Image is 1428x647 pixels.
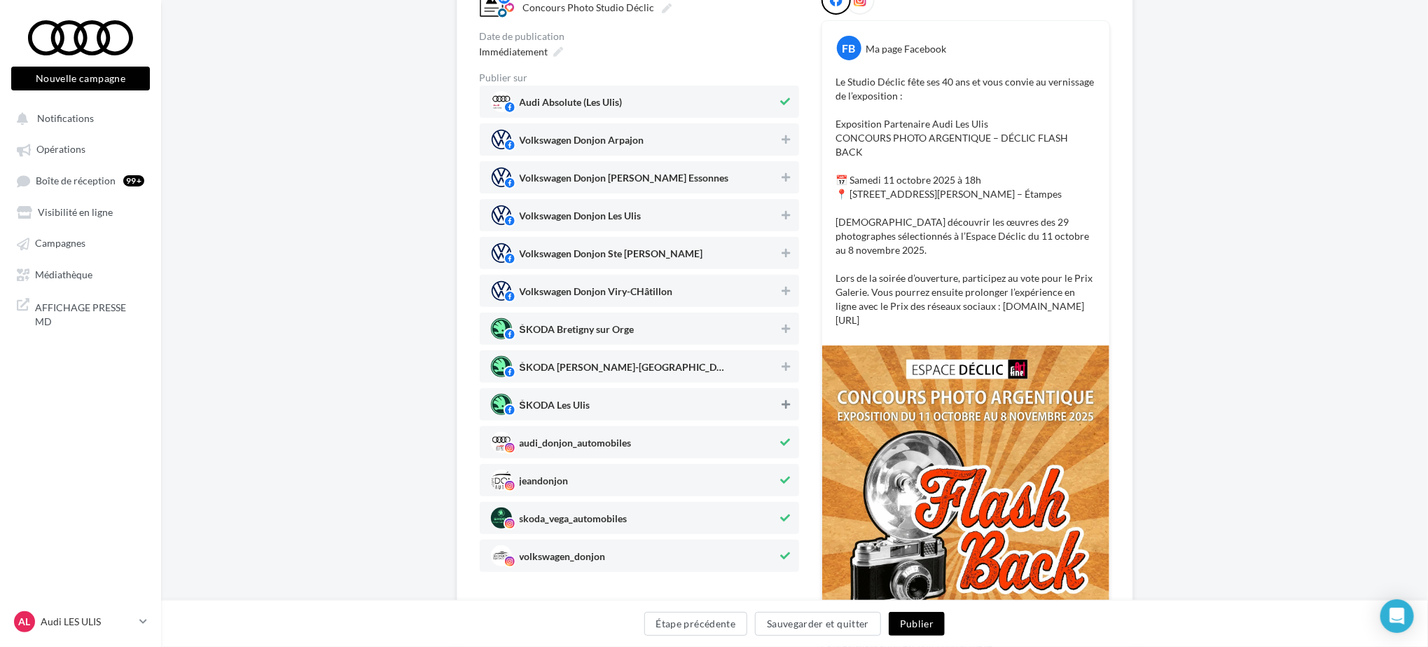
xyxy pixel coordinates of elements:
[8,292,153,334] a: AFFICHAGE PRESSE MD
[523,1,655,13] span: Concours Photo Studio Déclic
[520,438,632,454] span: audi_donjon_automobiles
[19,615,31,629] span: AL
[35,268,92,280] span: Médiathèque
[11,67,150,90] button: Nouvelle campagne
[520,97,623,113] span: Audi Absolute (Les Ulis)
[8,230,153,255] a: Campagnes
[8,136,153,161] a: Opérations
[480,73,799,83] div: Publier sur
[520,249,703,264] span: Volkswagen Donjon Ste [PERSON_NAME]
[36,144,85,156] span: Opérations
[644,612,748,636] button: Étape précédente
[520,552,606,567] span: volkswagen_donjon
[520,514,628,529] span: skoda_vega_automobiles
[866,42,947,56] div: Ma page Facebook
[123,175,144,186] div: 99+
[35,238,85,250] span: Campagnes
[480,46,548,57] span: Immédiatement
[8,105,147,130] button: Notifications
[1380,599,1414,633] div: Open Intercom Messenger
[520,287,673,302] span: Volkswagen Donjon Viry-CHâtillon
[755,612,881,636] button: Sauvegarder et quitter
[36,175,116,186] span: Boîte de réception
[35,298,144,328] span: AFFICHAGE PRESSE MD
[520,135,644,151] span: Volkswagen Donjon Arpajon
[520,400,590,416] span: ŠKODA Les Ulis
[11,608,150,635] a: AL Audi LES ULIS
[520,476,569,491] span: jeandonjon
[37,112,94,124] span: Notifications
[837,36,861,60] div: FB
[8,168,153,193] a: Boîte de réception99+
[480,32,799,41] div: Date de publication
[520,211,642,226] span: Volkswagen Donjon Les Ulis
[836,75,1095,327] p: Le Studio Déclic fête ses 40 ans et vous convie au vernissage de l’exposition : Exposition Parten...
[520,173,729,189] span: Volkswagen Donjon [PERSON_NAME] Essonnes
[8,261,153,287] a: Médiathèque
[889,612,945,636] button: Publier
[520,362,730,378] span: ŠKODA [PERSON_NAME]-[GEOGRAPHIC_DATA]
[41,615,134,629] p: Audi LES ULIS
[8,199,153,224] a: Visibilité en ligne
[520,325,634,340] span: ŠKODA Bretigny sur Orge
[38,206,113,218] span: Visibilité en ligne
